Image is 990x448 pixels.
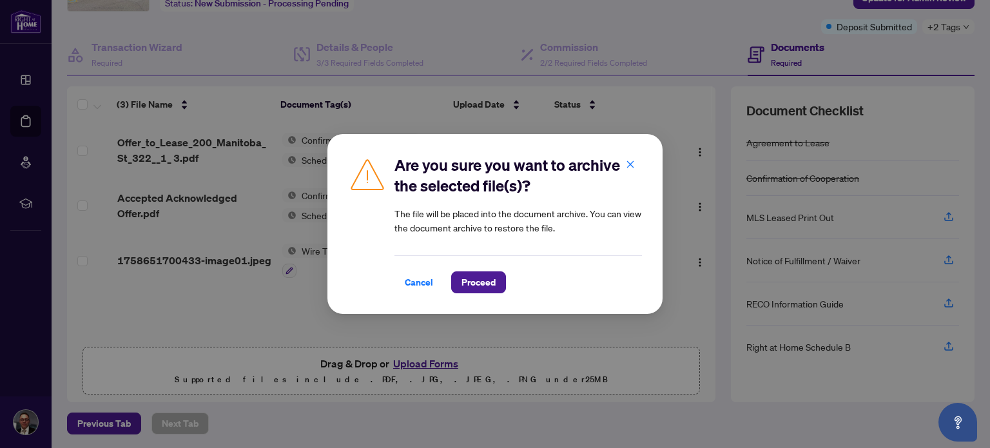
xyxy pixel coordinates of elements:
span: Proceed [461,272,496,293]
h2: Are you sure you want to archive the selected file(s)? [394,155,642,196]
button: Proceed [451,271,506,293]
span: close [626,160,635,169]
article: The file will be placed into the document archive. You can view the document archive to restore t... [394,206,642,235]
button: Open asap [938,403,977,442]
span: Cancel [405,272,433,293]
img: Caution Icon [348,155,387,193]
button: Cancel [394,271,443,293]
